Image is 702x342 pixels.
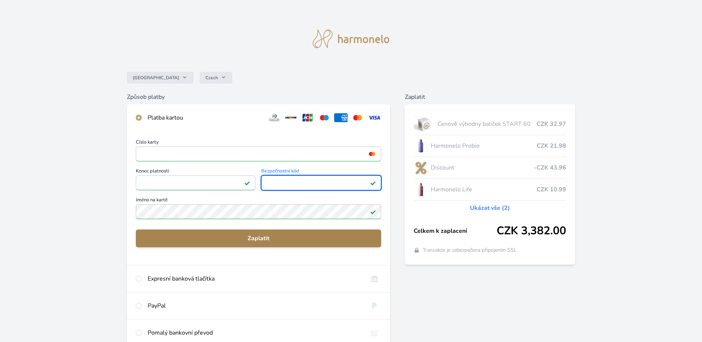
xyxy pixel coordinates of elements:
a: Ukázat vše (2) [470,204,510,212]
iframe: Iframe pro datum vypršení platnosti [139,178,252,188]
input: Jméno na kartěPlatné pole [136,204,381,219]
span: Konec platnosti [136,169,255,175]
div: Pomalý bankovní převod [148,328,362,337]
img: start.jpg [414,115,435,133]
img: mc [367,151,377,157]
img: bankTransfer_IBAN.svg [367,328,381,337]
div: PayPal [148,301,362,310]
span: CZK 32.97 [537,120,566,128]
span: Číslo karty [136,140,381,147]
h6: Zaplatit [405,93,575,101]
img: paypal.svg [367,301,381,310]
div: Platba kartou [148,113,262,122]
img: onlineBanking_CZ.svg [367,274,381,283]
img: visa.svg [367,113,381,122]
img: jcb.svg [301,113,315,122]
img: CLEAN_LIFE_se_stinem_x-lo.jpg [414,180,428,199]
iframe: Iframe pro bezpečnostní kód [265,178,377,188]
span: Harmonelo Probio [431,141,537,150]
img: maestro.svg [318,113,331,122]
img: discount-lo.png [414,158,428,177]
span: Czech [205,75,218,81]
span: Cenově výhodný balíček START 60 [437,120,537,128]
span: Transakce je zabezpečena připojením SSL [423,247,517,254]
span: CZK 21.98 [537,141,566,150]
span: -CZK 43.96 [534,163,566,172]
span: Zaplatit [142,234,375,243]
span: CZK 10.99 [537,185,566,194]
img: amex.svg [334,113,348,122]
img: CLEAN_PROBIO_se_stinem_x-lo.jpg [414,137,428,155]
img: mc.svg [351,113,365,122]
span: [GEOGRAPHIC_DATA] [133,75,179,81]
button: Czech [199,72,232,84]
span: Bezpečnostní kód [261,169,381,175]
div: Expresní banková tlačítka [148,274,362,283]
h6: Způsob platby [127,93,390,101]
button: [GEOGRAPHIC_DATA] [127,72,194,84]
span: Celkem k zaplacení [414,227,497,235]
iframe: Iframe pro číslo karty [139,149,378,159]
span: Harmonelo Life [431,185,537,194]
span: Jméno na kartě [136,198,381,204]
img: diners.svg [268,113,281,122]
img: logo.svg [313,30,390,48]
img: Platné pole [244,180,250,186]
span: Discount [431,163,534,172]
img: Platné pole [370,209,376,215]
span: CZK 3,382.00 [497,224,566,238]
button: Zaplatit [136,229,381,247]
img: discover.svg [284,113,298,122]
img: Platné pole [370,180,376,186]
